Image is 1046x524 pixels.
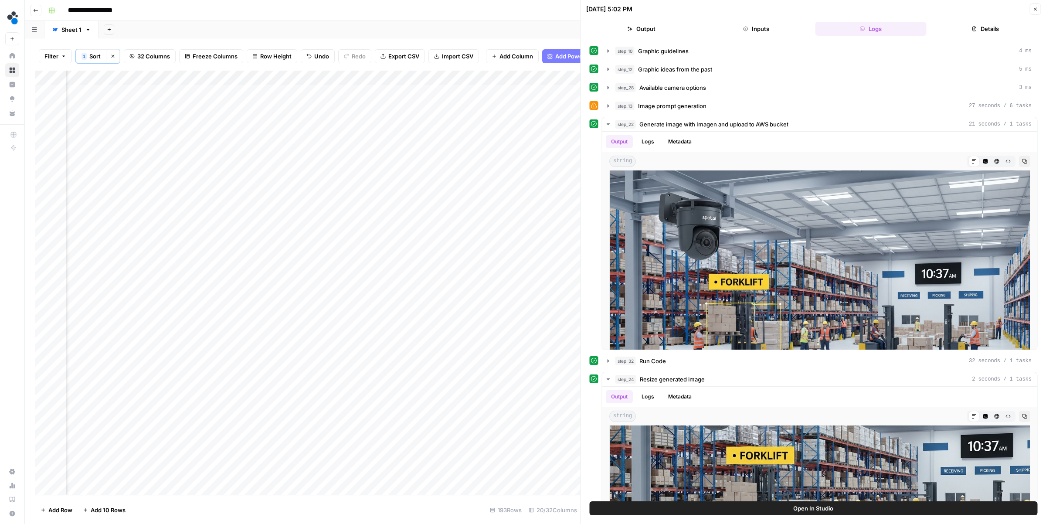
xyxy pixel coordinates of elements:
span: Export CSV [388,52,419,61]
a: Settings [5,465,19,479]
a: Usage [5,479,19,493]
button: Help + Support [5,507,19,521]
button: Export CSV [375,49,425,63]
button: Import CSV [428,49,479,63]
button: Output [606,135,633,148]
button: Logs [815,22,926,36]
span: Import CSV [442,52,473,61]
span: step_22 [615,120,636,129]
span: step_12 [615,65,635,74]
a: Learning Hub [5,493,19,507]
div: [DATE] 5:02 PM [586,5,632,14]
span: Freeze Columns [193,52,238,61]
span: Undo [314,52,329,61]
span: 27 seconds / 6 tasks [969,102,1032,110]
span: 3 ms [1019,84,1032,92]
button: Logs [636,135,659,148]
button: Workspace: spot.ai [5,7,19,29]
div: 20/32 Columns [525,503,581,517]
span: Add Row [48,506,72,514]
button: 2 seconds / 1 tasks [602,372,1037,386]
button: Metadata [663,135,697,148]
span: step_10 [615,47,635,55]
div: 21 seconds / 1 tasks [602,132,1037,350]
button: 4 ms [602,44,1037,58]
span: step_28 [615,83,636,92]
span: step_24 [615,375,636,384]
span: Add Column [499,52,533,61]
button: 5 ms [602,62,1037,76]
span: Sort [89,52,101,61]
button: Add Column [486,49,539,63]
a: Insights [5,78,19,92]
span: string [609,156,636,167]
span: 21 seconds / 1 tasks [969,120,1032,128]
span: Available camera options [639,83,706,92]
span: Graphic ideas from the past [638,65,712,74]
button: 32 seconds / 1 tasks [602,354,1037,368]
span: 5 ms [1019,65,1032,73]
span: Image prompt generation [638,102,706,110]
button: Output [586,22,697,36]
span: Row Height [260,52,292,61]
div: 193 Rows [486,503,525,517]
span: Open In Studio [793,504,833,513]
span: Resize generated image [640,375,705,384]
button: Open In Studio [590,501,1038,515]
span: step_32 [615,357,636,365]
a: Opportunities [5,92,19,106]
button: 21 seconds / 1 tasks [602,117,1037,131]
button: Logs [636,390,659,403]
img: output preview [609,157,1030,388]
span: step_13 [615,102,635,110]
a: Browse [5,63,19,77]
span: Add 10 Rows [91,506,126,514]
button: 27 seconds / 6 tasks [602,99,1037,113]
button: 32 Columns [124,49,176,63]
span: 32 Columns [137,52,170,61]
button: 1Sort [76,49,106,63]
button: Freeze Columns [179,49,243,63]
span: string [609,411,636,422]
a: Your Data [5,106,19,120]
button: Undo [301,49,335,63]
span: 2 seconds / 1 tasks [972,375,1032,383]
button: Details [930,22,1041,36]
button: Inputs [700,22,812,36]
span: 4 ms [1019,47,1032,55]
button: Row Height [247,49,297,63]
span: Run Code [639,357,666,365]
a: Sheet 1 [44,21,98,38]
span: 32 seconds / 1 tasks [969,357,1032,365]
button: 3 ms [602,81,1037,95]
span: Filter [44,52,58,61]
span: Graphic guidelines [638,47,689,55]
div: Sheet 1 [61,25,82,34]
span: Redo [352,52,366,61]
button: Filter [39,49,72,63]
button: Add Power Agent [542,49,608,63]
span: 1 [83,53,85,60]
a: Home [5,49,19,63]
button: Metadata [663,390,697,403]
img: spot.ai Logo [5,10,21,26]
button: Redo [338,49,371,63]
span: Generate image with Imagen and upload to AWS bucket [639,120,788,129]
span: Add Power Agent [555,52,603,61]
div: 1 [82,53,87,60]
button: Add Row [35,503,78,517]
button: Output [606,390,633,403]
button: Add 10 Rows [78,503,131,517]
